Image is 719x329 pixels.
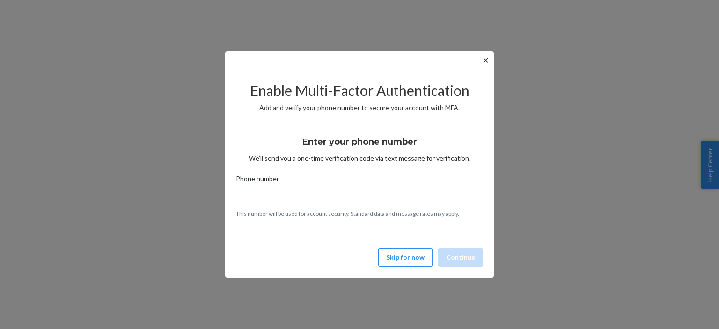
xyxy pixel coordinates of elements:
button: ✕ [481,55,491,66]
div: We’ll send you a one-time verification code via text message for verification. [236,128,483,163]
p: This number will be used for account security. Standard data and message rates may apply. [236,210,483,218]
button: Continue [438,248,483,267]
span: Phone number [236,174,279,187]
h2: Enable Multi-Factor Authentication [236,83,483,98]
button: Skip for now [378,248,433,267]
h3: Enter your phone number [302,136,417,148]
p: Add and verify your phone number to secure your account with MFA. [236,103,483,112]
